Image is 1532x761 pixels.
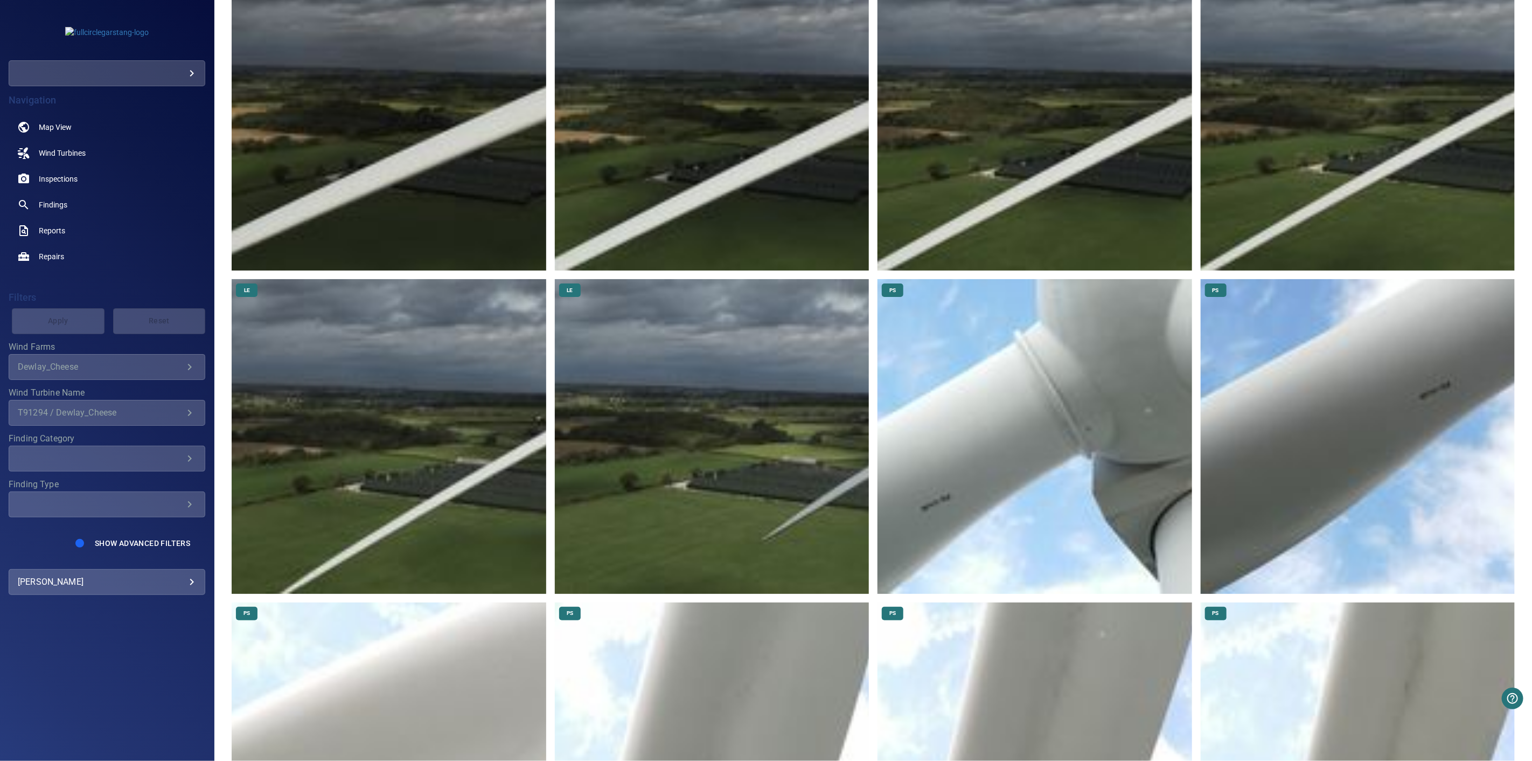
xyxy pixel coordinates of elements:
div: Wind Turbine Name [9,400,205,426]
a: reports noActive [9,218,205,244]
span: Wind Turbines [39,148,86,158]
div: fullcirclegarstang [9,60,205,86]
span: PS [560,610,580,617]
h4: Navigation [9,95,205,106]
span: LE [560,287,579,294]
a: inspections noActive [9,166,205,192]
span: PS [883,287,902,294]
span: PS [237,610,256,617]
div: Wind Farms [9,354,205,380]
span: Inspections [39,174,78,184]
a: repairs noActive [9,244,205,269]
h4: Filters [9,292,205,303]
a: map noActive [9,114,205,140]
div: Dewlay_Cheese [18,362,183,372]
label: Finding Type [9,480,205,489]
div: T91294 / Dewlay_Cheese [18,407,183,418]
a: findings noActive [9,192,205,218]
span: PS [1206,610,1225,617]
span: PS [1206,287,1225,294]
span: PS [883,610,902,617]
div: [PERSON_NAME] [18,573,196,591]
a: windturbines noActive [9,140,205,166]
span: Repairs [39,251,64,262]
div: Finding Category [9,446,205,472]
label: Wind Farms [9,343,205,351]
span: Reports [39,225,65,236]
img: fullcirclegarstang-logo [65,27,149,38]
span: Show Advanced Filters [95,539,190,548]
span: Findings [39,199,67,210]
span: Map View [39,122,72,133]
div: Finding Type [9,492,205,517]
label: Finding Category [9,434,205,443]
button: Show Advanced Filters [88,535,197,552]
span: LE [238,287,256,294]
label: Wind Turbine Name [9,389,205,397]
